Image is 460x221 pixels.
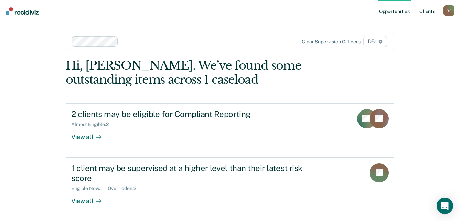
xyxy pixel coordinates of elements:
div: Open Intercom Messenger [437,198,453,214]
div: R F [443,5,454,16]
span: D51 [363,36,387,47]
button: RF [443,5,454,16]
img: Recidiviz [6,7,39,15]
div: Clear supervision officers [302,39,360,45]
div: Loading data... [214,140,246,146]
